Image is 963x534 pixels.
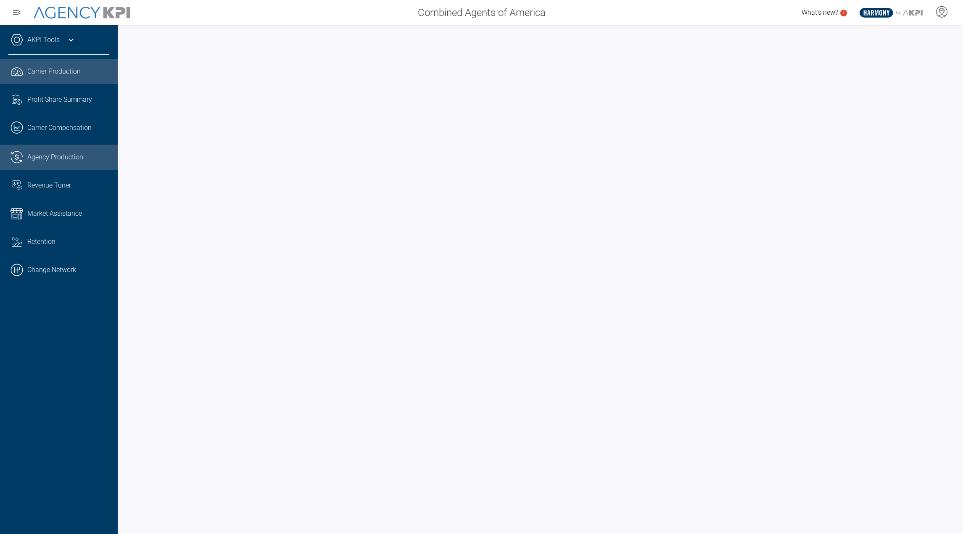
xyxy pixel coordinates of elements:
img: AgencyKPI [34,7,130,19]
span: Carrier Compensation [27,123,92,133]
span: What's new? [802,8,838,16]
a: AKPI Tools [27,35,60,45]
span: Combined Agents of America [418,5,546,20]
span: Agency Production [27,152,83,162]
span: Revenue Tuner [27,180,71,190]
span: Profit Share Summary [27,95,92,105]
a: 1 [840,10,847,16]
span: Carrier Production [27,66,81,77]
text: 1 [842,11,845,15]
span: Market Assistance [27,209,82,219]
div: Retention [27,237,109,247]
